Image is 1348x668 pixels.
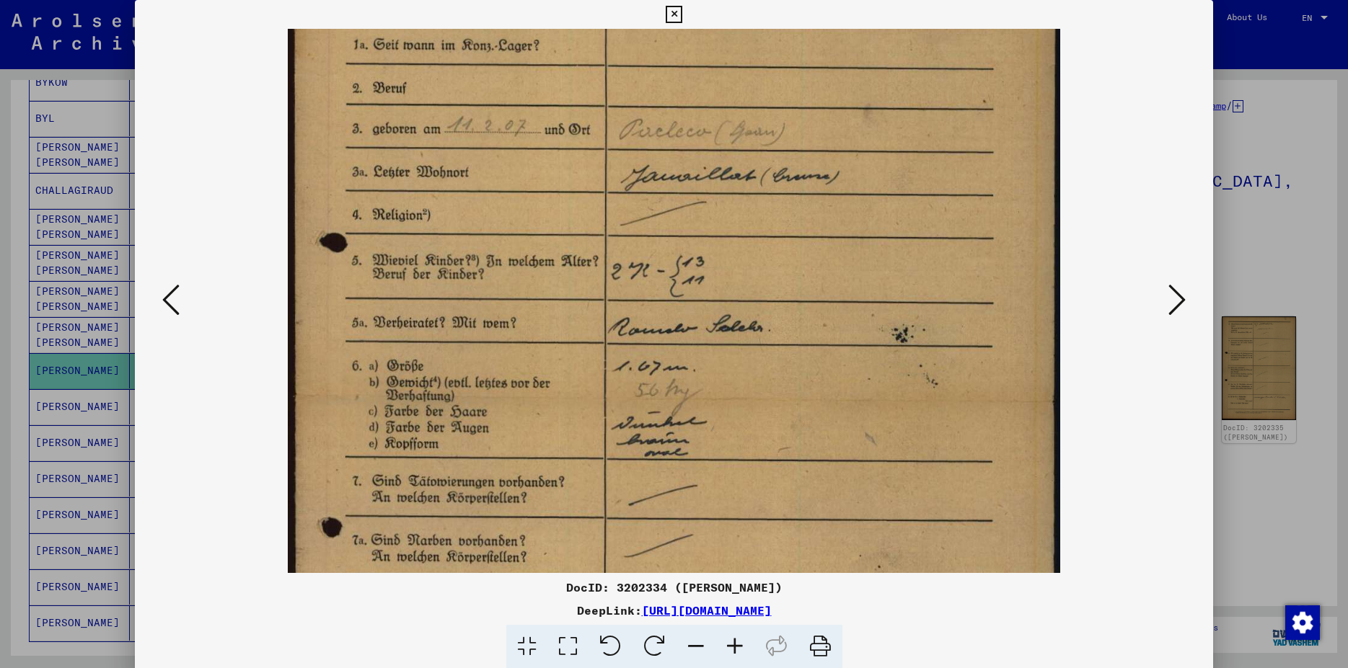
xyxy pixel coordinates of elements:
img: Change consent [1285,605,1320,640]
a: [URL][DOMAIN_NAME] [642,603,772,618]
div: DeepLink: [135,602,1213,619]
div: DocID: 3202334 ([PERSON_NAME]) [135,579,1213,596]
div: Change consent [1285,605,1319,639]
